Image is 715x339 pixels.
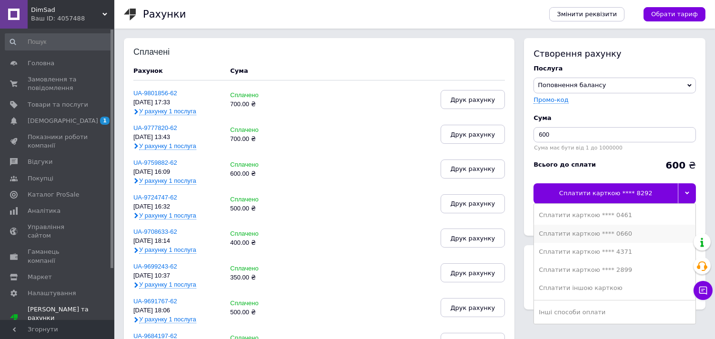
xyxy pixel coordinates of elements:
[28,190,79,199] span: Каталог ProSale
[557,10,617,19] span: Змінити реквізити
[230,92,290,99] div: Сплачено
[139,142,196,150] span: У рахунку 1 послуга
[31,14,114,23] div: Ваш ID: 4057488
[139,316,196,323] span: У рахунку 1 послуга
[441,298,505,317] button: Друк рахунку
[28,248,88,265] span: Гаманець компанії
[28,223,88,240] span: Управління сайтом
[665,160,696,170] div: ₴
[539,229,691,238] div: Сплатити карткою **** 0660
[28,305,114,331] span: [PERSON_NAME] та рахунки
[451,96,495,103] span: Друк рахунку
[230,101,290,108] div: 700.00 ₴
[28,117,98,125] span: [DEMOGRAPHIC_DATA]
[230,67,248,75] div: Cума
[665,160,685,171] b: 600
[538,81,606,89] span: Поповнення балансу
[230,127,290,134] div: Сплачено
[133,124,177,131] a: UA-9777820-62
[143,9,186,20] h1: Рахунки
[441,125,505,144] button: Друк рахунку
[539,266,691,274] div: Сплатити карткою **** 2899
[534,96,568,103] label: Промо-код
[133,238,221,245] div: [DATE] 18:14
[28,100,88,109] span: Товари та послуги
[139,177,196,185] span: У рахунку 1 послуга
[694,281,713,300] button: Чат з покупцем
[230,205,290,212] div: 500.00 ₴
[28,207,60,215] span: Аналітика
[441,229,505,248] button: Друк рахунку
[28,289,76,298] span: Налаштування
[549,7,624,21] a: Змінити реквізити
[451,165,495,172] span: Друк рахунку
[441,194,505,213] button: Друк рахунку
[230,309,290,316] div: 500.00 ₴
[133,203,221,210] div: [DATE] 16:32
[28,133,88,150] span: Показники роботи компанії
[539,211,691,219] div: Сплатити карткою **** 0461
[133,48,196,57] div: Сплачені
[534,183,678,203] div: Сплатити карткою **** 8292
[133,194,177,201] a: UA-9724747-62
[539,248,691,256] div: Сплатити карткою **** 4371
[534,64,696,73] div: Послуга
[534,127,696,142] input: Введіть суму
[139,246,196,254] span: У рахунку 1 послуга
[28,158,52,166] span: Відгуки
[133,298,177,305] a: UA-9691767-62
[441,263,505,282] button: Друк рахунку
[230,136,290,143] div: 700.00 ₴
[139,108,196,115] span: У рахунку 1 послуга
[139,281,196,289] span: У рахунку 1 послуга
[534,145,696,151] div: Сума має бути від 1 до 1000000
[28,174,53,183] span: Покупці
[230,161,290,169] div: Сплачено
[451,304,495,311] span: Друк рахунку
[644,7,705,21] a: Обрати тариф
[230,230,290,238] div: Сплачено
[441,90,505,109] button: Друк рахунку
[31,6,102,14] span: DimSad
[534,114,696,122] div: Cума
[133,67,221,75] div: Рахунок
[133,134,221,141] div: [DATE] 13:43
[133,307,221,314] div: [DATE] 18:06
[534,160,596,169] div: Всього до сплати
[230,196,290,203] div: Сплачено
[230,170,290,178] div: 600.00 ₴
[100,117,110,125] span: 1
[5,33,112,50] input: Пошук
[133,263,177,270] a: UA-9699243-62
[133,169,221,176] div: [DATE] 16:09
[451,200,495,207] span: Друк рахунку
[133,99,221,106] div: [DATE] 17:33
[133,159,177,166] a: UA-9759882-62
[133,90,177,97] a: UA-9801856-62
[139,212,196,219] span: У рахунку 1 послуга
[451,235,495,242] span: Друк рахунку
[133,228,177,235] a: UA-9708633-62
[28,75,88,92] span: Замовлення та повідомлення
[230,239,290,247] div: 400.00 ₴
[28,59,54,68] span: Головна
[534,48,696,60] div: Створення рахунку
[451,269,495,277] span: Друк рахунку
[28,273,52,281] span: Маркет
[651,10,698,19] span: Обрати тариф
[230,265,290,272] div: Сплачено
[230,300,290,307] div: Сплачено
[539,284,691,292] div: Сплатити іншою карткою
[539,308,691,317] div: Інші способи оплати
[451,131,495,138] span: Друк рахунку
[230,274,290,281] div: 350.00 ₴
[133,272,221,279] div: [DATE] 10:37
[441,160,505,179] button: Друк рахунку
